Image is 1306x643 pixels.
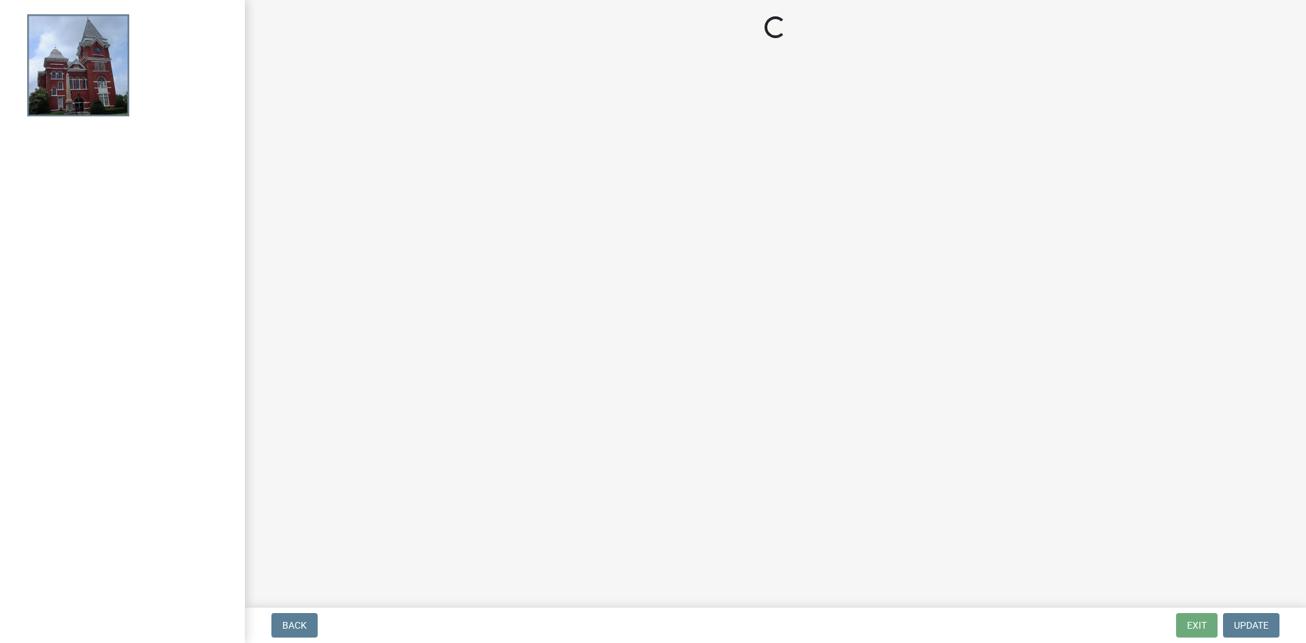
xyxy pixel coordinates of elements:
button: Exit [1176,613,1218,638]
span: Update [1234,620,1269,631]
img: Talbot County, Georgia [27,14,129,116]
button: Back [271,613,318,638]
button: Update [1223,613,1279,638]
span: Back [282,620,307,631]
